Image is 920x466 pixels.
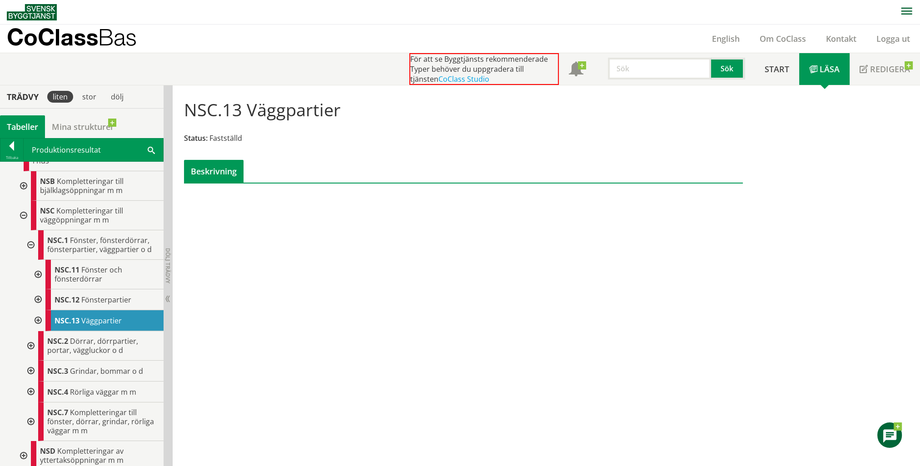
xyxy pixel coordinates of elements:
div: Gå till informationssidan för CoClass Studio [15,201,164,441]
span: Redigera [870,64,910,74]
span: NSC.2 [47,336,68,346]
div: Produktionsresultat [24,139,163,161]
span: Grindar, bommar o d [70,366,143,376]
span: NSC.11 [55,265,80,275]
span: Dörrar, dörrpartier, portar, väggluckor o d [47,336,138,355]
div: Gå till informationssidan för CoClass Studio [15,171,164,201]
span: Kompletteringar av yttertaksöppningar m m [40,446,124,465]
span: Start [765,64,789,74]
span: NSC.4 [47,387,68,397]
div: Gå till informationssidan för CoClass Studio [22,331,164,361]
span: Läsa [820,64,840,74]
input: Sök [608,58,711,79]
span: NSC.1 [47,235,68,245]
a: Mina strukturer [45,115,121,138]
p: CoClass [7,32,137,42]
div: Gå till informationssidan för CoClass Studio [29,289,164,310]
a: Redigera [850,53,920,85]
a: CoClassBas [7,25,156,53]
a: Kontakt [816,33,866,44]
div: Gå till informationssidan för CoClass Studio [22,382,164,402]
div: Gå till informationssidan för CoClass Studio [22,230,164,331]
span: NSB [40,176,55,186]
h1: NSC.13 Väggpartier [184,99,341,119]
span: Fönster och fönsterdörrar [55,265,122,284]
span: Sök i tabellen [148,145,155,154]
a: CoClass Studio [438,74,489,84]
span: NSC [40,206,55,216]
a: Start [755,53,799,85]
span: Kompletteringar till bjälklagsöppningar m m [40,176,124,195]
span: NSC.7 [47,407,68,417]
a: Om CoClass [750,33,816,44]
span: Fastställd [209,133,242,143]
span: NSC.3 [47,366,68,376]
span: Fönster, fönsterdörrar, fönsterpartier, väggpartier o d [47,235,152,254]
div: stor [77,91,102,103]
div: dölj [105,91,129,103]
span: Bas [98,24,137,50]
span: Väggpartier [81,316,122,326]
div: Gå till informationssidan för CoClass Studio [22,402,164,441]
div: Trädvy [2,92,44,102]
div: Beskrivning [184,160,244,183]
img: Svensk Byggtjänst [7,4,57,20]
a: Läsa [799,53,850,85]
span: Status: [184,133,208,143]
span: Fönsterpartier [81,295,131,305]
a: Logga ut [866,33,920,44]
div: Gå till informationssidan för CoClass Studio [22,361,164,382]
div: Tillbaka [0,154,23,161]
div: Gå till informationssidan för CoClass Studio [29,310,164,331]
span: Rörliga väggar m m [70,387,136,397]
button: Sök [711,58,745,79]
span: NSD [40,446,55,456]
span: Kompletteringar till fönster, dörrar, grindar, rörliga väggar m m [47,407,154,436]
div: För att se Byggtjänsts rekommenderade Typer behöver du uppgradera till tjänsten [409,53,559,85]
div: liten [47,91,73,103]
span: Notifikationer [569,63,583,77]
div: Gå till informationssidan för CoClass Studio [29,260,164,289]
span: Dölj trädvy [164,248,172,283]
span: NSC.12 [55,295,80,305]
span: NSC.13 [55,316,80,326]
span: Kompletteringar till väggöppningar m m [40,206,123,225]
a: English [702,33,750,44]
